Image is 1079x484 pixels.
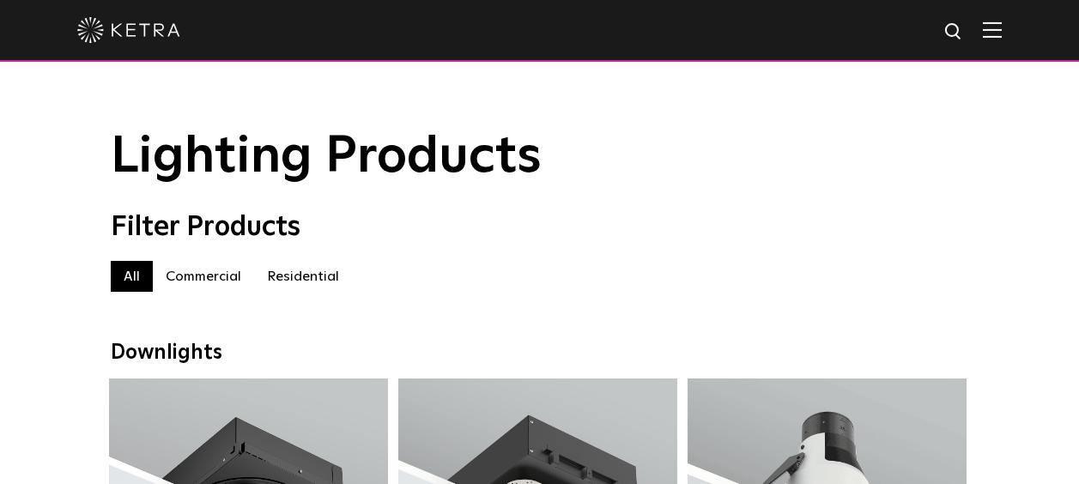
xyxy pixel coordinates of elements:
img: ketra-logo-2019-white [77,17,180,43]
img: Hamburger%20Nav.svg [983,21,1002,38]
div: Downlights [111,341,969,366]
img: search icon [943,21,965,43]
span: Lighting Products [111,131,542,183]
label: Commercial [153,261,254,292]
div: Filter Products [111,211,969,244]
label: All [111,261,153,292]
label: Residential [254,261,352,292]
